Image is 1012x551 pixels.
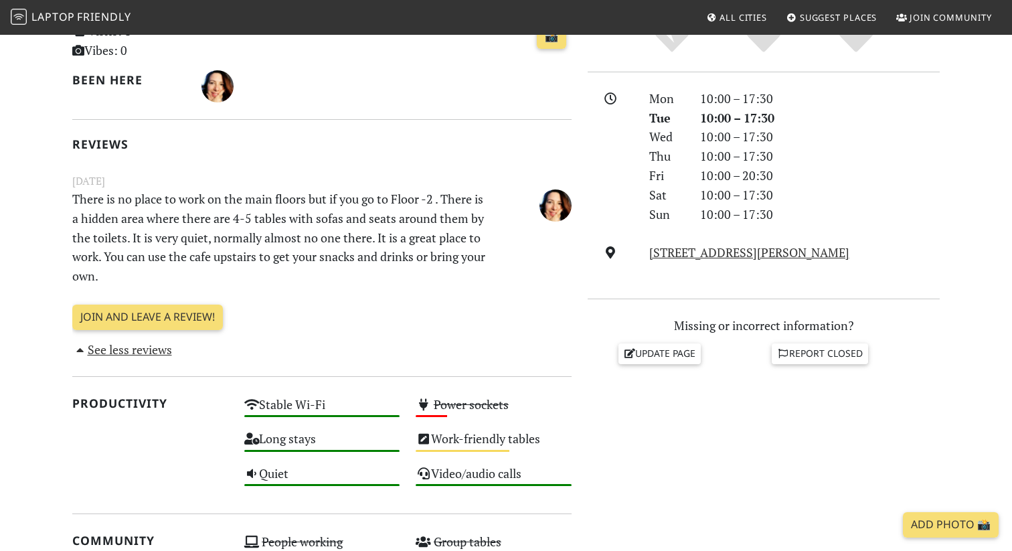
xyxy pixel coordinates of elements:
[236,463,408,497] div: Quiet
[31,9,75,24] span: Laptop
[72,137,572,151] h2: Reviews
[692,108,948,128] div: 10:00 – 17:30
[201,77,234,93] span: Esin Cittone
[641,89,692,108] div: Mon
[64,189,494,286] p: There is no place to work on the main floors but if you go to Floor -2 . There is a hidden area w...
[236,394,408,428] div: Stable Wi-Fi
[262,534,343,550] s: People working
[236,428,408,462] div: Long stays
[718,18,810,55] div: Yes
[72,21,228,60] p: Visits: 1 Vibes: 0
[64,173,580,189] small: [DATE]
[692,185,948,205] div: 10:00 – 17:30
[77,9,131,24] span: Friendly
[618,343,701,364] a: Update page
[641,185,692,205] div: Sat
[641,205,692,224] div: Sun
[692,147,948,166] div: 10:00 – 17:30
[626,18,718,55] div: No
[72,73,185,87] h2: Been here
[72,534,228,548] h2: Community
[720,11,767,23] span: All Cities
[641,166,692,185] div: Fri
[800,11,877,23] span: Suggest Places
[72,341,172,358] a: See less reviews
[641,108,692,128] div: Tue
[537,24,566,50] a: 📸
[72,396,228,410] h2: Productivity
[539,189,572,222] img: 1297-esin.jpg
[11,6,131,29] a: LaptopFriendly LaptopFriendly
[201,70,234,102] img: 1297-esin.jpg
[692,166,948,185] div: 10:00 – 20:30
[781,5,883,29] a: Suggest Places
[891,5,997,29] a: Join Community
[641,147,692,166] div: Thu
[408,428,580,462] div: Work-friendly tables
[434,396,509,412] s: Power sockets
[588,316,940,335] p: Missing or incorrect information?
[701,5,772,29] a: All Cities
[692,205,948,224] div: 10:00 – 17:30
[692,89,948,108] div: 10:00 – 17:30
[408,463,580,497] div: Video/audio calls
[692,127,948,147] div: 10:00 – 17:30
[810,18,902,55] div: Definitely!
[649,244,849,260] a: [STREET_ADDRESS][PERSON_NAME]
[434,534,501,550] s: Group tables
[539,195,572,212] span: Esin Cittone
[72,305,223,330] a: Join and leave a review!
[11,9,27,25] img: LaptopFriendly
[772,343,868,364] a: Report closed
[910,11,992,23] span: Join Community
[641,127,692,147] div: Wed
